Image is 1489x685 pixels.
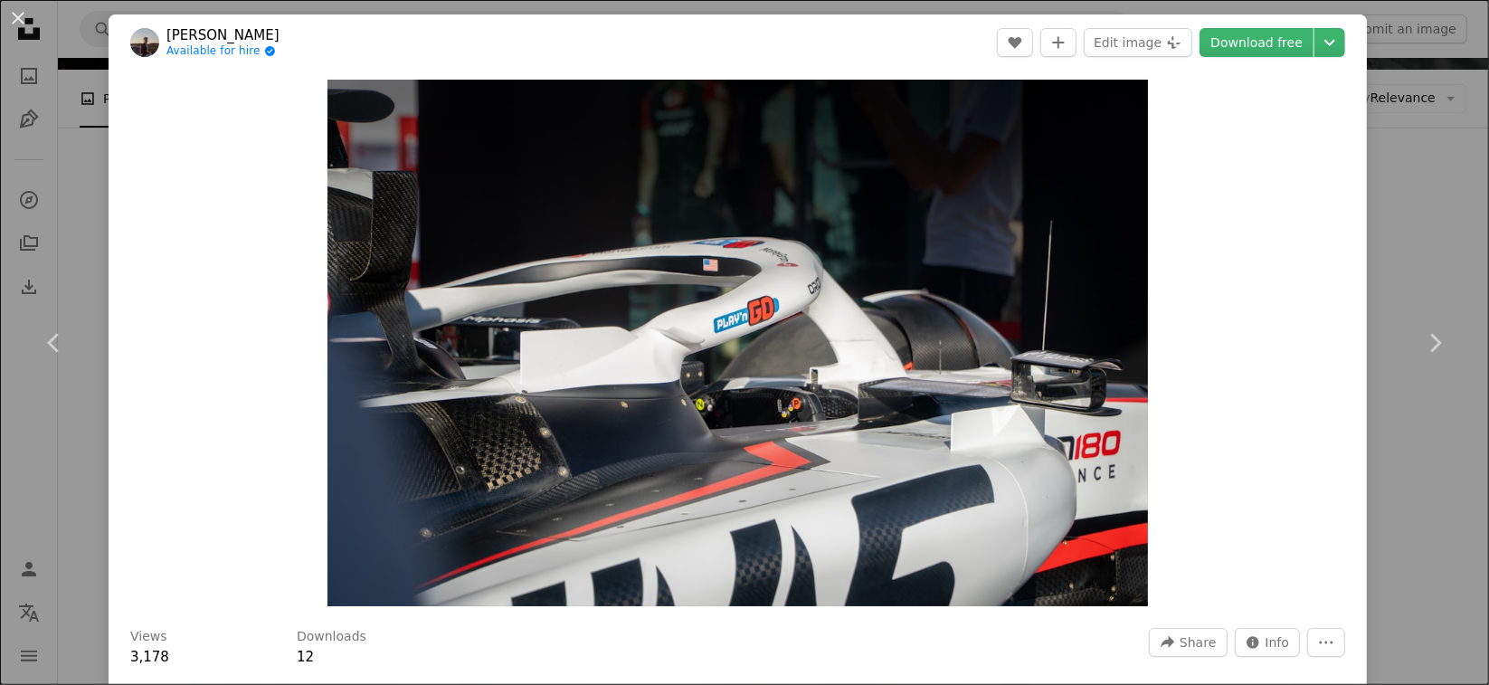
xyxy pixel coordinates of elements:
[297,628,366,646] h3: Downloads
[1040,28,1076,57] button: Add to Collection
[1307,628,1345,657] button: More Actions
[1380,256,1489,430] a: Next
[327,80,1148,606] img: A formula 1 race car's cockpit is shown.
[1235,628,1301,657] button: Stats about this image
[1180,629,1216,656] span: Share
[297,649,314,665] span: 12
[1314,28,1345,57] button: Choose download size
[1149,628,1227,657] button: Share this image
[166,44,280,59] a: Available for hire
[130,649,169,665] span: 3,178
[997,28,1033,57] button: Like
[130,28,159,57] img: Go to Rob Wingate's profile
[327,80,1148,606] button: Zoom in on this image
[1266,629,1290,656] span: Info
[166,26,280,44] a: [PERSON_NAME]
[1084,28,1192,57] button: Edit image
[1200,28,1314,57] a: Download free
[130,628,167,646] h3: Views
